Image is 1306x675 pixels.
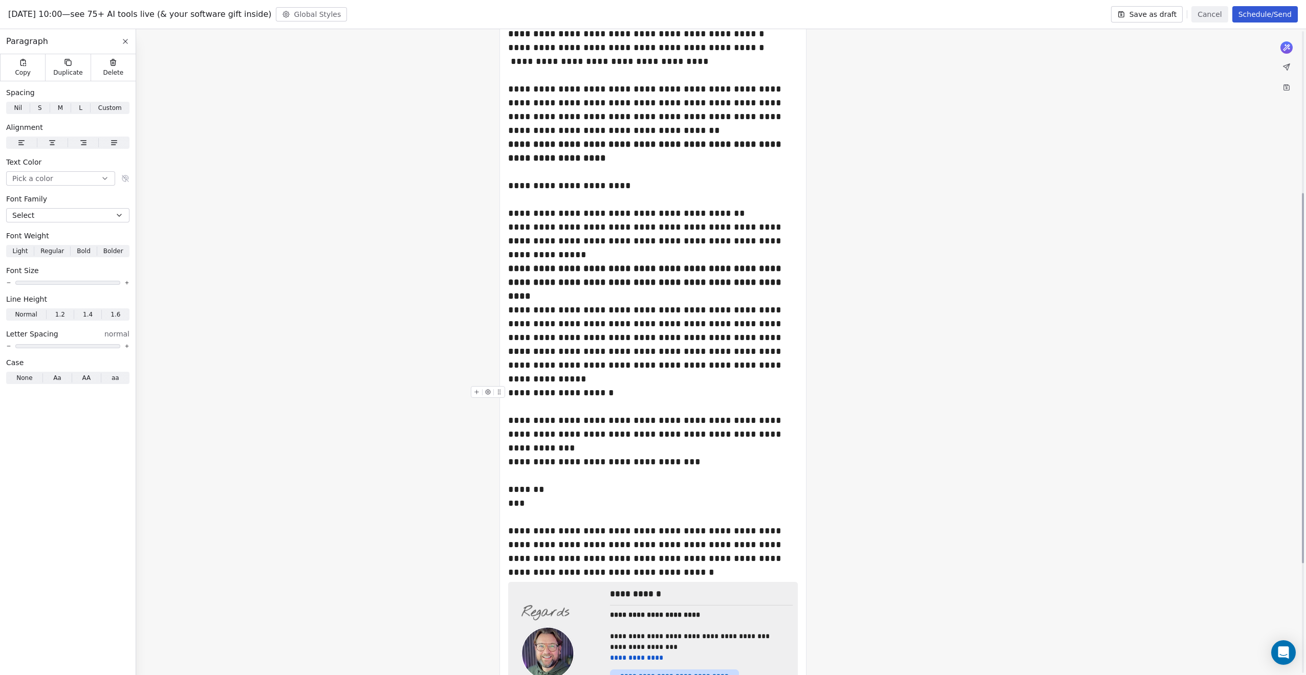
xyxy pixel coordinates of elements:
span: Delete [103,69,124,77]
span: L [79,103,82,112]
span: Font Size [6,265,39,276]
span: Regular [40,246,64,256]
span: Nil [14,103,22,112]
span: Aa [53,373,61,382]
span: Font Weight [6,231,49,241]
button: Schedule/Send [1232,6,1298,22]
span: Line Height [6,294,47,304]
span: Custom [98,103,122,112]
span: Light [12,246,28,256]
button: Pick a color [6,171,115,186]
span: Normal [15,310,37,319]
span: Select [12,210,34,220]
span: Paragraph [6,35,48,48]
span: Bold [77,246,91,256]
span: Letter Spacing [6,329,58,339]
span: aa [112,373,119,382]
button: Global Styles [276,7,347,21]
span: AA [82,373,91,382]
span: S [38,103,42,112]
span: M [58,103,63,112]
span: None [16,373,32,382]
span: 1.4 [83,310,93,319]
span: [DATE] 10:00—see 75+ AI tools live (& your software gift inside) [8,8,272,20]
span: Case [6,357,24,368]
span: Bolder [103,246,123,256]
button: Cancel [1191,6,1228,22]
span: normal [104,329,129,339]
span: 1.6 [111,310,120,319]
span: Alignment [6,122,43,132]
span: 1.2 [55,310,65,319]
span: Text Color [6,157,41,167]
span: Font Family [6,194,47,204]
span: Spacing [6,87,35,98]
div: Open Intercom Messenger [1271,640,1296,665]
span: Copy [15,69,31,77]
button: Save as draft [1111,6,1183,22]
span: Duplicate [53,69,82,77]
